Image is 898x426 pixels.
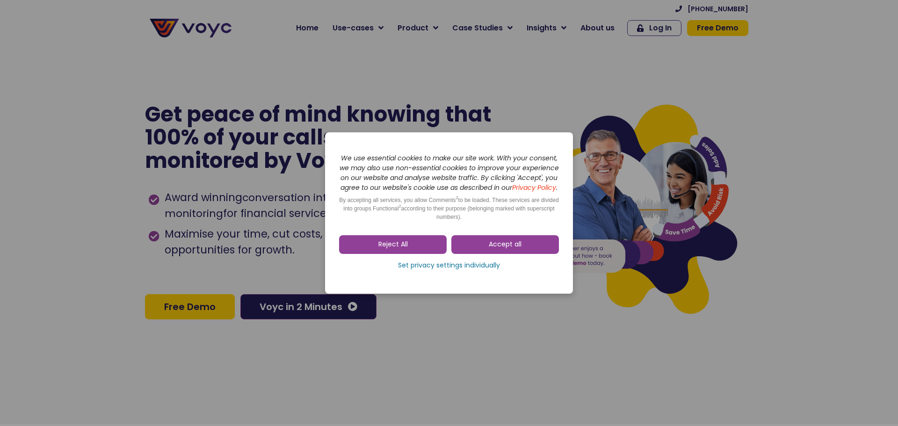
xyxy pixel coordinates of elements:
[489,240,521,249] span: Accept all
[378,240,408,249] span: Reject All
[512,183,556,192] a: Privacy Policy
[451,235,559,254] a: Accept all
[456,195,458,200] sup: 2
[339,259,559,273] a: Set privacy settings individually
[398,261,500,270] span: Set privacy settings individually
[339,235,447,254] a: Reject All
[339,197,559,220] span: By accepting all services, you allow Comments to be loaded. These services are divided into group...
[398,204,401,209] sup: 2
[340,153,559,192] i: We use essential cookies to make our site work. With your consent, we may also use non-essential ...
